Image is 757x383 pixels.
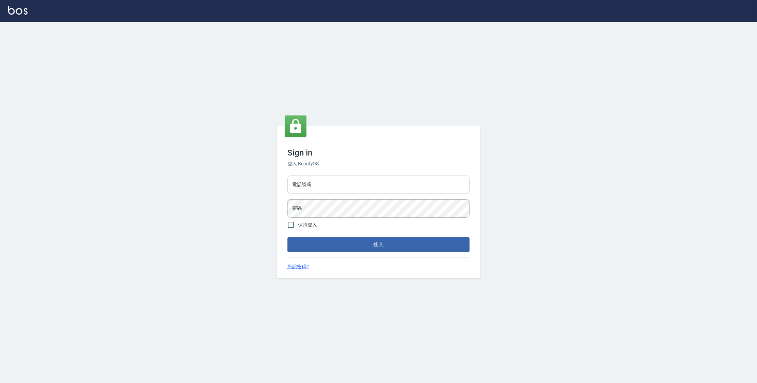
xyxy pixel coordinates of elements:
h6: 登入 BeautyOS [287,160,470,167]
span: 保持登入 [298,221,317,229]
img: Logo [8,6,28,15]
h3: Sign in [287,148,470,158]
button: 登入 [287,237,470,252]
a: 忘記密碼? [287,263,309,270]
